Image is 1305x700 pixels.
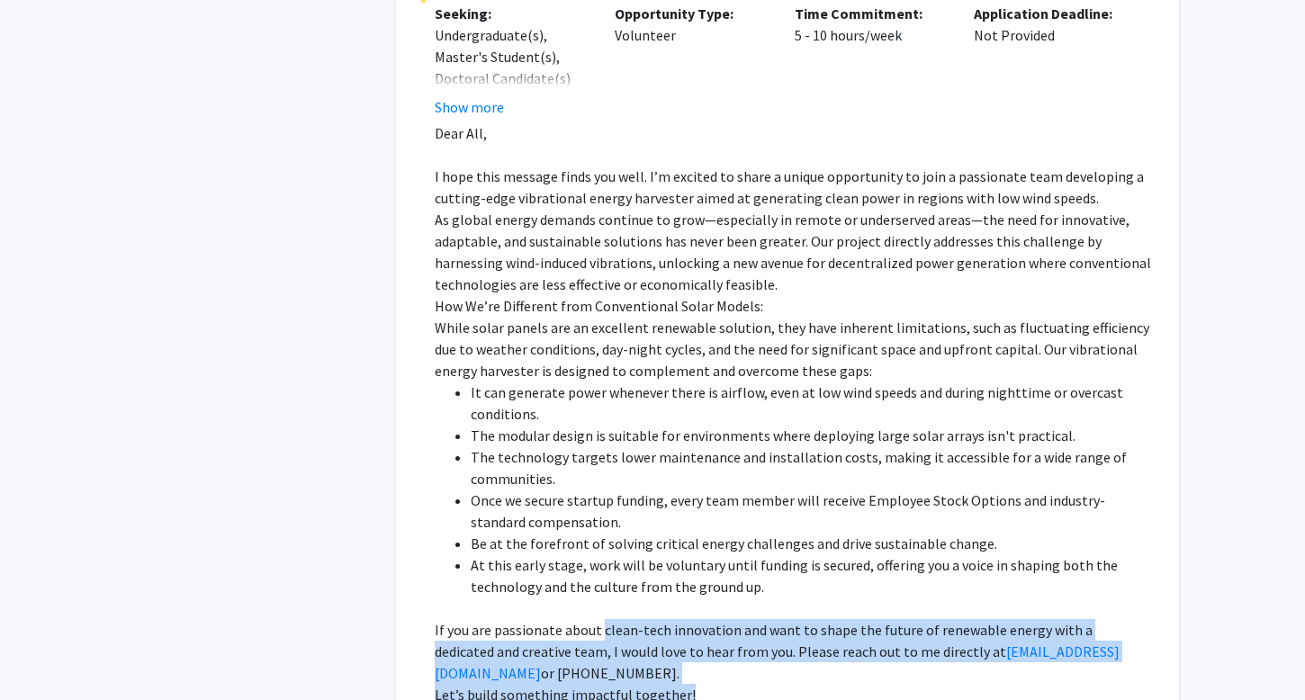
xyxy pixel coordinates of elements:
[471,489,1154,533] li: Once we secure startup funding, every team member will receive Employee Stock Options and industr...
[795,3,948,24] p: Time Commitment:
[601,3,781,118] div: Volunteer
[435,96,504,118] button: Show more
[435,24,588,132] div: Undergraduate(s), Master's Student(s), Doctoral Candidate(s) (PhD, MD, DMD, PharmD, etc.)
[471,425,1154,446] li: The modular design is suitable for environments where deploying large solar arrays isn't practical.
[435,317,1154,381] p: While solar panels are an excellent renewable solution, they have inherent limitations, such as f...
[471,446,1154,489] li: The technology targets lower maintenance and installation costs, making it accessible for a wide ...
[781,3,961,118] div: 5 - 10 hours/week
[615,3,768,24] p: Opportunity Type:
[471,381,1154,425] li: It can generate power whenever there is airflow, even at low wind speeds and during nighttime or ...
[435,619,1154,684] p: If you are passionate about clean-tech innovation and want to shape the future of renewable energ...
[974,3,1127,24] p: Application Deadline:
[435,209,1154,295] p: As global energy demands continue to grow—especially in remote or underserved areas—the need for ...
[960,3,1140,118] div: Not Provided
[435,166,1154,209] p: I hope this message finds you well. I’m excited to share a unique opportunity to join a passionat...
[435,122,1154,144] p: Dear All,
[435,297,763,315] span: How We’re Different from Conventional Solar Models:
[471,533,1154,554] li: Be at the forefront of solving critical energy challenges and drive sustainable change.
[435,3,588,24] p: Seeking:
[13,619,76,687] iframe: Chat
[471,554,1154,597] li: At this early stage, work will be voluntary until funding is secured, offering you a voice in sha...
